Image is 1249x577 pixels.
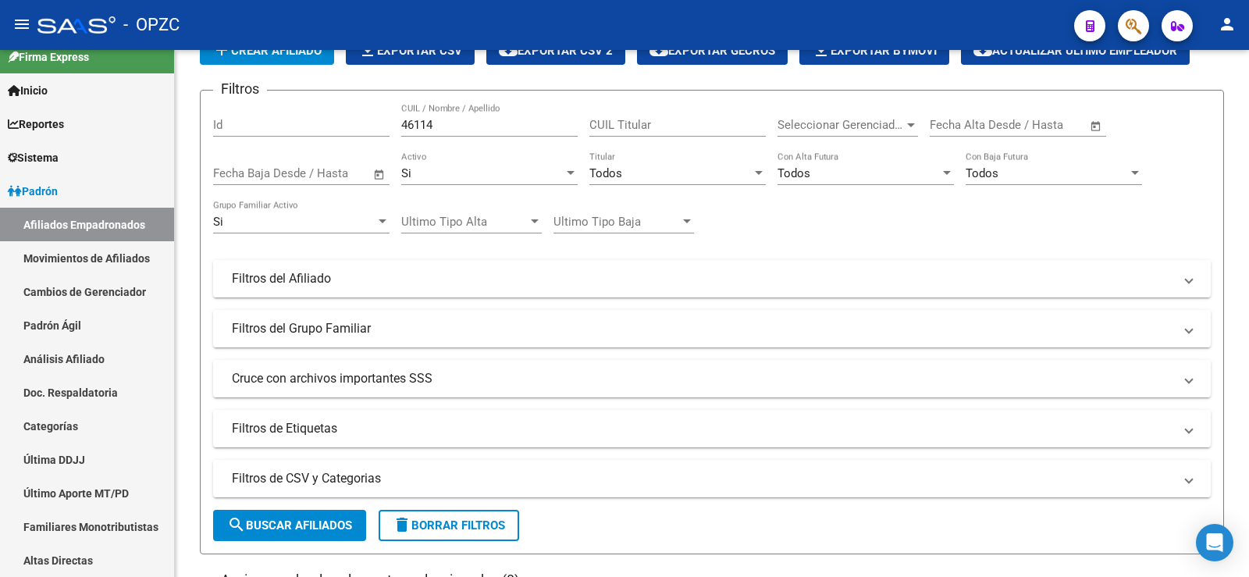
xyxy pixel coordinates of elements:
[589,166,622,180] span: Todos
[371,166,389,183] button: Open calendar
[966,166,998,180] span: Todos
[213,166,276,180] input: Fecha inicio
[393,518,505,532] span: Borrar Filtros
[1007,118,1083,132] input: Fecha fin
[290,166,366,180] input: Fecha fin
[553,215,680,229] span: Ultimo Tipo Baja
[812,44,937,58] span: Exportar Bymovi
[232,370,1173,387] mat-panel-title: Cruce con archivos importantes SSS
[1218,15,1237,34] mat-icon: person
[973,41,992,59] mat-icon: cloud_download
[200,37,334,65] button: Crear Afiliado
[227,518,352,532] span: Buscar Afiliados
[8,149,59,166] span: Sistema
[212,41,231,59] mat-icon: add
[232,270,1173,287] mat-panel-title: Filtros del Afiliado
[213,360,1211,397] mat-expansion-panel-header: Cruce con archivos importantes SSS
[1087,117,1105,135] button: Open calendar
[358,44,462,58] span: Exportar CSV
[232,420,1173,437] mat-panel-title: Filtros de Etiquetas
[973,44,1177,58] span: Actualizar ultimo Empleador
[8,48,89,66] span: Firma Express
[799,37,949,65] button: Exportar Bymovi
[649,44,775,58] span: Exportar GECROS
[637,37,788,65] button: Exportar GECROS
[212,44,322,58] span: Crear Afiliado
[401,215,528,229] span: Ultimo Tipo Alta
[393,515,411,534] mat-icon: delete
[227,515,246,534] mat-icon: search
[961,37,1190,65] button: Actualizar ultimo Empleador
[930,118,993,132] input: Fecha inicio
[8,82,48,99] span: Inicio
[8,183,58,200] span: Padrón
[213,260,1211,297] mat-expansion-panel-header: Filtros del Afiliado
[213,510,366,541] button: Buscar Afiliados
[232,320,1173,337] mat-panel-title: Filtros del Grupo Familiar
[486,37,625,65] button: Exportar CSV 2
[778,166,810,180] span: Todos
[213,215,223,229] span: Si
[358,41,377,59] mat-icon: file_download
[213,310,1211,347] mat-expansion-panel-header: Filtros del Grupo Familiar
[232,470,1173,487] mat-panel-title: Filtros de CSV y Categorias
[123,8,180,42] span: - OPZC
[778,118,904,132] span: Seleccionar Gerenciador
[499,41,518,59] mat-icon: cloud_download
[1196,524,1233,561] div: Open Intercom Messenger
[812,41,831,59] mat-icon: file_download
[499,44,613,58] span: Exportar CSV 2
[213,78,267,100] h3: Filtros
[649,41,668,59] mat-icon: cloud_download
[346,37,475,65] button: Exportar CSV
[12,15,31,34] mat-icon: menu
[401,166,411,180] span: Si
[379,510,519,541] button: Borrar Filtros
[213,460,1211,497] mat-expansion-panel-header: Filtros de CSV y Categorias
[213,410,1211,447] mat-expansion-panel-header: Filtros de Etiquetas
[8,116,64,133] span: Reportes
